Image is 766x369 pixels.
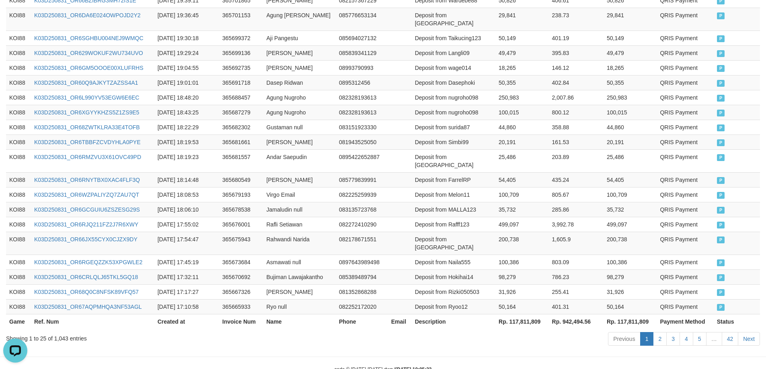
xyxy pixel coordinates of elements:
td: 082225259939 [336,187,388,202]
span: PAID [717,236,725,243]
span: PAID [717,110,725,116]
td: 50,149 [604,31,657,45]
td: 358.88 [549,120,604,135]
td: 44,860 [604,120,657,135]
a: Previous [608,332,640,346]
td: Virgo Email [263,187,336,202]
td: 365701153 [219,8,263,31]
a: K03D250831_OR68ZWTKLRA33E4TOFB [34,124,140,130]
td: Deposit from Melon11 [412,187,495,202]
td: KOI88 [6,299,31,314]
td: 365680549 [219,172,263,187]
td: QRIS Payment [657,120,713,135]
a: K03D250831_OR66JX55CYX0CJZX9DY [34,236,138,243]
span: PAID [717,124,725,131]
td: QRIS Payment [657,299,713,314]
td: 161.53 [549,135,604,149]
th: Email [388,314,412,329]
td: QRIS Payment [657,232,713,255]
td: 081943525050 [336,135,388,149]
th: Rp. 117,811,809 [495,314,549,329]
td: 31,926 [495,284,549,299]
td: KOI88 [6,120,31,135]
td: 146.12 [549,60,604,75]
td: 082272410290 [336,217,388,232]
td: [DATE] 17:45:19 [154,255,219,269]
td: Aji Pangestu [263,31,336,45]
td: 18,265 [495,60,549,75]
a: K03D250831_OR6RGEQZZK53XPGWLE2 [34,259,142,265]
td: Deposit from MALLA123 [412,202,495,217]
a: K03D250831_OR6SGHBU004NEJ9WMQC [34,35,144,41]
th: Rp. 117,811,809 [604,314,657,329]
td: 50,355 [495,75,549,90]
td: 18,265 [604,60,657,75]
td: 803.09 [549,255,604,269]
td: 401.19 [549,31,604,45]
td: 285.86 [549,202,604,217]
td: 365681661 [219,135,263,149]
td: 081352868288 [336,284,388,299]
td: 082252172020 [336,299,388,314]
td: 35,732 [604,202,657,217]
td: 31,926 [604,284,657,299]
span: PAID [717,289,725,296]
a: K03D250831_OR6RNYTBX0XAC4FLF3Q [34,177,140,183]
td: [DATE] 19:01:01 [154,75,219,90]
td: 54,405 [495,172,549,187]
td: 800.12 [549,105,604,120]
td: KOI88 [6,255,31,269]
th: Created at [154,314,219,329]
td: KOI88 [6,232,31,255]
a: K03D250831_OR6XGYYKHZS5Z1ZS9E5 [34,109,139,116]
td: 50,355 [604,75,657,90]
td: [DATE] 18:14:48 [154,172,219,187]
td: 365681557 [219,149,263,172]
td: 100,015 [604,105,657,120]
td: 365678538 [219,202,263,217]
span: PAID [717,50,725,57]
span: PAID [717,65,725,72]
td: 365676001 [219,217,263,232]
td: Rafli Setiawan [263,217,336,232]
td: Deposit from surida87 [412,120,495,135]
td: 100,386 [495,255,549,269]
td: KOI88 [6,269,31,284]
td: Deposit from Dasephoki [412,75,495,90]
a: … [706,332,722,346]
span: PAID [717,274,725,281]
td: [DATE] 18:22:29 [154,120,219,135]
td: 083135723768 [336,202,388,217]
td: KOI88 [6,217,31,232]
td: 365665933 [219,299,263,314]
td: Asmawati null [263,255,336,269]
th: Invoice Num [219,314,263,329]
td: 499,097 [604,217,657,232]
td: Deposit from Naila555 [412,255,495,269]
td: 401.31 [549,299,604,314]
td: KOI88 [6,105,31,120]
a: K03D250831_OR629WOKUF2WU734UVO [34,50,143,56]
td: 365699372 [219,31,263,45]
td: 085389489794 [336,269,388,284]
a: Next [738,332,760,346]
td: QRIS Payment [657,31,713,45]
td: Deposit from Rizki050503 [412,284,495,299]
td: 085694027132 [336,31,388,45]
td: QRIS Payment [657,45,713,60]
td: 365670692 [219,269,263,284]
td: [DATE] 19:29:24 [154,45,219,60]
td: Agung Nugroho [263,90,336,105]
a: 1 [640,332,654,346]
td: KOI88 [6,90,31,105]
td: 365679193 [219,187,263,202]
td: [PERSON_NAME] [263,172,336,187]
td: Deposit from Langli09 [412,45,495,60]
td: 50,164 [495,299,549,314]
td: Deposit from Taikucing123 [412,31,495,45]
span: PAID [717,259,725,266]
th: Payment Method [657,314,713,329]
td: 1,605.9 [549,232,604,255]
td: QRIS Payment [657,187,713,202]
td: 44,860 [495,120,549,135]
